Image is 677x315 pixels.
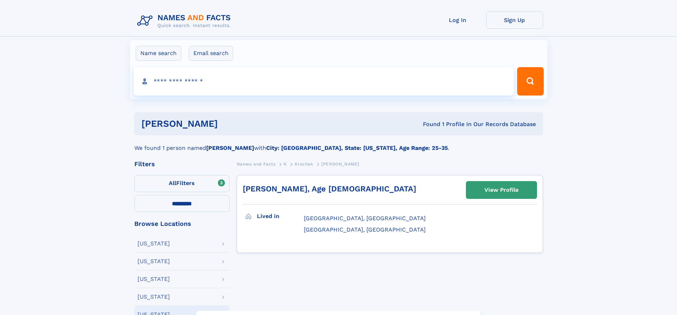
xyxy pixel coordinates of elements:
[266,145,448,151] b: City: [GEOGRAPHIC_DATA], State: [US_STATE], Age Range: 25-35
[429,11,486,29] a: Log In
[284,162,287,167] span: K
[304,215,426,222] span: [GEOGRAPHIC_DATA], [GEOGRAPHIC_DATA]
[466,181,537,199] a: View Profile
[136,46,181,61] label: Name search
[138,276,170,282] div: [US_STATE]
[134,221,230,227] div: Browse Locations
[237,159,276,168] a: Names and Facts
[134,161,230,167] div: Filters
[257,210,304,222] h3: Lived in
[138,241,170,246] div: [US_STATE]
[141,119,321,128] h1: [PERSON_NAME]
[138,259,170,264] div: [US_STATE]
[134,11,237,31] img: Logo Names and Facts
[486,11,543,29] a: Sign Up
[189,46,233,61] label: Email search
[484,182,519,198] div: View Profile
[243,184,416,193] a: [PERSON_NAME], Age [DEMOGRAPHIC_DATA]
[169,180,176,186] span: All
[295,162,313,167] span: Krochak
[295,159,313,168] a: Krochak
[320,120,536,128] div: Found 1 Profile In Our Records Database
[134,67,514,96] input: search input
[284,159,287,168] a: K
[134,135,543,152] div: We found 1 person named with .
[138,294,170,300] div: [US_STATE]
[206,145,254,151] b: [PERSON_NAME]
[517,67,543,96] button: Search Button
[304,226,426,233] span: [GEOGRAPHIC_DATA], [GEOGRAPHIC_DATA]
[321,162,359,167] span: [PERSON_NAME]
[134,175,230,192] label: Filters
